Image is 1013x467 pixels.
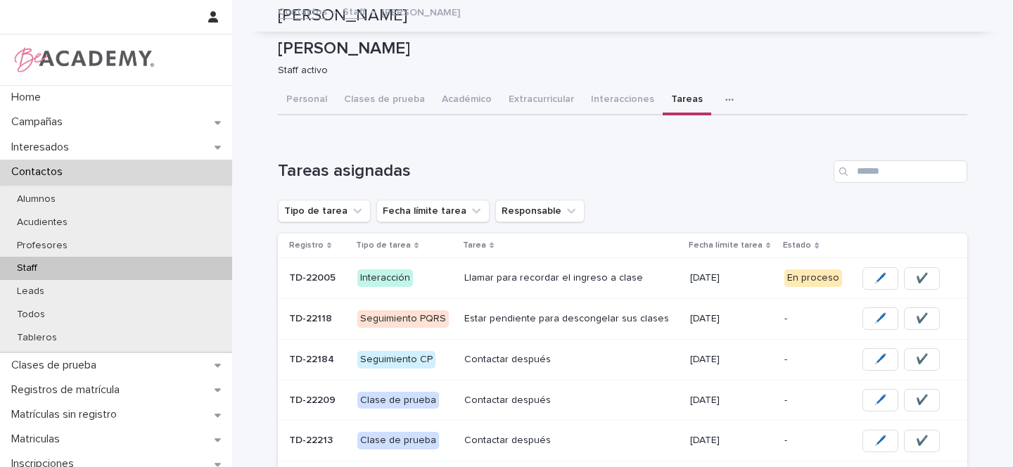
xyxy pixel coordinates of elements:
p: Tableros [6,332,68,344]
p: Clases de prueba [6,359,108,372]
p: Registros de matrícula [6,383,131,397]
p: Llamar para recordar el ingreso a clase [464,272,679,284]
button: Fecha límite tarea [376,200,490,222]
button: Tipo de tarea [278,200,371,222]
p: [DATE] [690,395,773,407]
p: TD-22118 [289,310,335,325]
p: [DATE] [690,272,773,284]
p: Tipo de tarea [356,238,411,253]
button: 🖊️ [862,430,898,452]
span: ✔️ [916,352,928,366]
button: ✔️ [904,267,940,290]
tr: TD-22184TD-22184 Seguimiento CPContactar después[DATE]-🖊️✔️ [278,339,967,380]
span: 🖊️ [874,434,886,448]
p: Staff activo [278,65,956,77]
div: En proceso [784,269,842,287]
button: ✔️ [904,348,940,371]
p: Tarea [463,238,486,253]
p: - [784,395,845,407]
button: Personal [278,86,336,115]
button: Académico [433,86,500,115]
span: ✔️ [916,393,928,407]
p: - [784,354,845,366]
p: Interesados [6,141,80,154]
span: ✔️ [916,271,928,286]
button: 🖊️ [862,389,898,411]
img: WPrjXfSUmiLcdUfaYY4Q [11,46,155,74]
button: Tareas [663,86,711,115]
tr: TD-22118TD-22118 Seguimiento PQRSEstar pendiente para descongelar sus clases[DATE]-🖊️✔️ [278,298,967,339]
p: Campañas [6,115,74,129]
p: Home [6,91,52,104]
p: Estar pendiente para descongelar sus clases [464,313,679,325]
p: Staff [6,262,49,274]
p: Alumnos [6,193,67,205]
div: Seguimiento PQRS [357,310,449,328]
tr: TD-22209TD-22209 Clase de pruebaContactar después[DATE]-🖊️✔️ [278,380,967,421]
p: [PERSON_NAME] [381,4,460,19]
p: Contactar después [464,435,679,447]
span: 🖊️ [874,393,886,407]
p: Matrículas sin registro [6,408,128,421]
button: Responsable [495,200,585,222]
button: Clases de prueba [336,86,433,115]
tr: TD-22213TD-22213 Clase de pruebaContactar después[DATE]-🖊️✔️ [278,421,967,461]
button: Extracurricular [500,86,582,115]
p: [DATE] [690,435,773,447]
a: Staff [343,3,366,19]
h1: Tareas asignadas [278,161,828,181]
button: ✔️ [904,389,940,411]
a: Contactos [278,3,327,19]
button: 🖊️ [862,348,898,371]
p: [PERSON_NAME] [278,39,962,59]
p: [DATE] [690,354,773,366]
button: 🖊️ [862,267,898,290]
p: [DATE] [690,313,773,325]
span: ✔️ [916,434,928,448]
p: Matriculas [6,433,71,446]
p: Estado [783,238,811,253]
p: TD-22005 [289,269,338,284]
span: 🖊️ [874,312,886,326]
p: Fecha límite tarea [689,238,763,253]
span: ✔️ [916,312,928,326]
button: 🖊️ [862,307,898,330]
p: Acudientes [6,217,79,229]
p: TD-22209 [289,392,338,407]
p: - [784,435,845,447]
p: Todos [6,309,56,321]
span: 🖊️ [874,352,886,366]
p: Profesores [6,240,79,252]
p: - [784,313,845,325]
button: Interacciones [582,86,663,115]
p: Contactar después [464,354,679,366]
tr: TD-22005TD-22005 InteracciónLlamar para recordar el ingreso a clase[DATE]En proceso🖊️✔️ [278,258,967,299]
p: Registro [289,238,324,253]
p: Contactos [6,165,74,179]
div: Clase de prueba [357,392,439,409]
span: 🖊️ [874,271,886,286]
div: Seguimiento CP [357,351,435,369]
p: TD-22213 [289,432,336,447]
button: ✔️ [904,430,940,452]
button: ✔️ [904,307,940,330]
input: Search [834,160,967,183]
p: TD-22184 [289,351,337,366]
div: Interacción [357,269,413,287]
p: Leads [6,286,56,298]
p: Contactar después [464,395,679,407]
div: Clase de prueba [357,432,439,449]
